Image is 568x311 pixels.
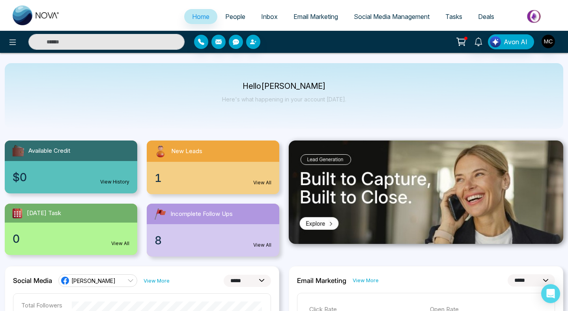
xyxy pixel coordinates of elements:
a: Home [184,9,217,24]
span: Deals [478,13,494,21]
a: View All [111,240,129,247]
a: New Leads1View All [142,141,284,194]
h2: Social Media [13,277,52,285]
img: Market-place.gif [506,7,563,25]
img: . [289,141,563,244]
img: Nova CRM Logo [13,6,60,25]
div: Open Intercom Messenger [541,284,560,303]
p: Here's what happening in your account [DATE]. [222,96,346,103]
img: Lead Flow [490,36,501,47]
span: People [225,13,245,21]
span: [PERSON_NAME] [71,277,116,285]
a: View History [100,178,129,185]
a: Deals [470,9,502,24]
span: [DATE] Task [27,209,61,218]
a: Social Media Management [346,9,437,24]
a: View More [144,277,170,285]
span: 1 [155,170,162,186]
a: Inbox [253,9,286,24]
img: availableCredit.svg [11,144,25,158]
a: Incomplete Follow Ups8View All [142,204,284,257]
span: Email Marketing [293,13,338,21]
span: Incomplete Follow Ups [170,210,233,219]
button: Avon AI [488,34,534,49]
span: Available Credit [28,146,70,155]
span: $0 [13,169,27,185]
a: View More [353,277,379,284]
a: Tasks [437,9,470,24]
img: todayTask.svg [11,207,24,219]
p: Total Followers [21,302,62,309]
a: View All [253,179,271,186]
span: 8 [155,232,162,249]
img: newLeads.svg [153,144,168,159]
span: Avon AI [504,37,527,47]
span: Inbox [261,13,278,21]
span: Social Media Management [354,13,430,21]
span: Home [192,13,209,21]
h2: Email Marketing [297,277,346,285]
p: Hello [PERSON_NAME] [222,83,346,90]
span: Tasks [445,13,462,21]
a: Email Marketing [286,9,346,24]
span: 0 [13,230,20,247]
img: followUps.svg [153,207,167,221]
a: People [217,9,253,24]
img: User Avatar [542,35,555,48]
span: New Leads [171,147,202,156]
a: View All [253,242,271,249]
